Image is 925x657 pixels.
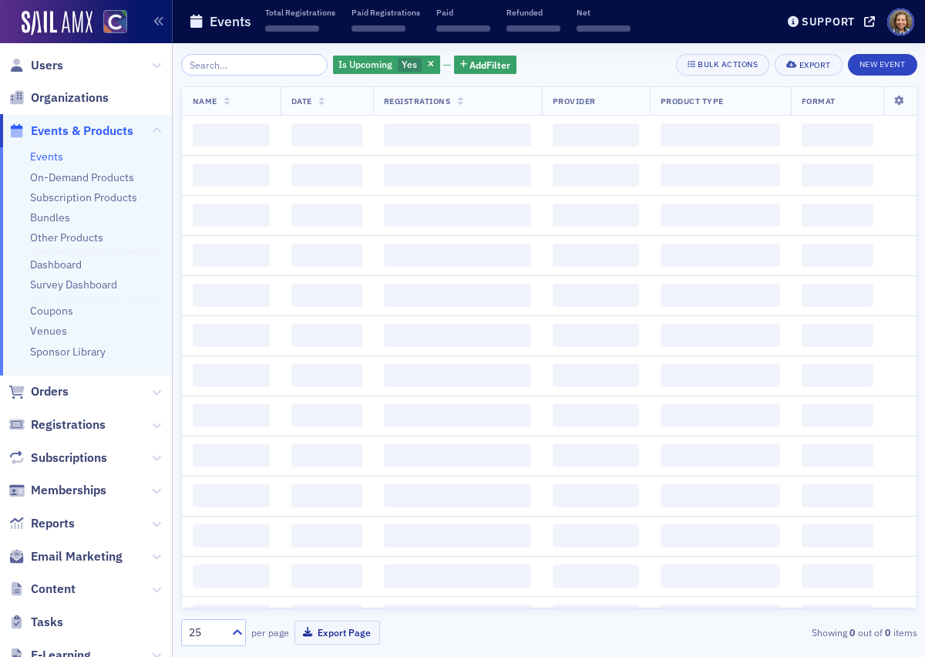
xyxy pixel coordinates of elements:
[291,244,362,267] span: ‌
[661,324,780,347] span: ‌
[661,163,780,187] span: ‌
[31,581,76,598] span: Content
[181,54,328,76] input: Search…
[553,564,639,588] span: ‌
[30,278,117,291] a: Survey Dashboard
[661,96,724,106] span: Product Type
[351,25,405,32] span: ‌
[802,564,873,588] span: ‌
[193,404,270,427] span: ‌
[661,444,780,467] span: ‌
[8,548,123,565] a: Email Marketing
[193,123,270,147] span: ‌
[436,25,490,32] span: ‌
[291,163,362,187] span: ‌
[22,11,92,35] a: SailAMX
[802,123,873,147] span: ‌
[553,163,639,187] span: ‌
[802,15,855,29] div: Support
[30,211,70,224] a: Bundles
[802,163,873,187] span: ‌
[802,244,873,267] span: ‌
[291,364,362,387] span: ‌
[802,364,873,387] span: ‌
[802,324,873,347] span: ‌
[31,450,107,467] span: Subscriptions
[193,96,217,106] span: Name
[30,150,63,163] a: Events
[193,244,270,267] span: ‌
[402,58,417,70] span: Yes
[384,284,531,307] span: ‌
[384,444,531,467] span: ‌
[193,524,270,547] span: ‌
[384,564,531,588] span: ‌
[847,625,858,639] strong: 0
[31,482,106,499] span: Memberships
[887,8,914,35] span: Profile
[291,324,362,347] span: ‌
[31,89,109,106] span: Organizations
[661,364,780,387] span: ‌
[103,10,127,34] img: SailAMX
[553,244,639,267] span: ‌
[384,404,531,427] span: ‌
[8,482,106,499] a: Memberships
[384,204,531,227] span: ‌
[802,524,873,547] span: ‌
[384,96,451,106] span: Registrations
[193,564,270,588] span: ‌
[265,25,319,32] span: ‌
[30,304,73,318] a: Coupons
[30,170,134,184] a: On-Demand Products
[351,7,420,18] p: Paid Registrations
[553,204,639,227] span: ‌
[291,564,362,588] span: ‌
[92,10,127,36] a: View Homepage
[661,204,780,227] span: ‌
[553,605,639,628] span: ‌
[291,284,362,307] span: ‌
[802,204,873,227] span: ‌
[384,524,531,547] span: ‌
[553,324,639,347] span: ‌
[291,524,362,547] span: ‌
[291,96,312,106] span: Date
[31,548,123,565] span: Email Marketing
[676,54,769,76] button: Bulk Actions
[210,12,251,31] h1: Events
[384,163,531,187] span: ‌
[31,123,133,140] span: Events & Products
[193,324,270,347] span: ‌
[31,515,75,532] span: Reports
[291,484,362,507] span: ‌
[661,123,780,147] span: ‌
[338,58,392,70] span: Is Upcoming
[384,484,531,507] span: ‌
[661,524,780,547] span: ‌
[553,96,596,106] span: Provider
[661,244,780,267] span: ‌
[291,444,362,467] span: ‌
[384,364,531,387] span: ‌
[802,444,873,467] span: ‌
[577,7,631,18] p: Net
[661,284,780,307] span: ‌
[802,404,873,427] span: ‌
[291,204,362,227] span: ‌
[193,284,270,307] span: ‌
[661,404,780,427] span: ‌
[193,163,270,187] span: ‌
[30,231,103,244] a: Other Products
[8,57,63,74] a: Users
[8,123,133,140] a: Events & Products
[31,383,69,400] span: Orders
[799,61,831,69] div: Export
[31,57,63,74] span: Users
[193,605,270,628] span: ‌
[8,89,109,106] a: Organizations
[661,605,780,628] span: ‌
[454,56,517,75] button: AddFilter
[661,564,780,588] span: ‌
[469,58,510,72] span: Add Filter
